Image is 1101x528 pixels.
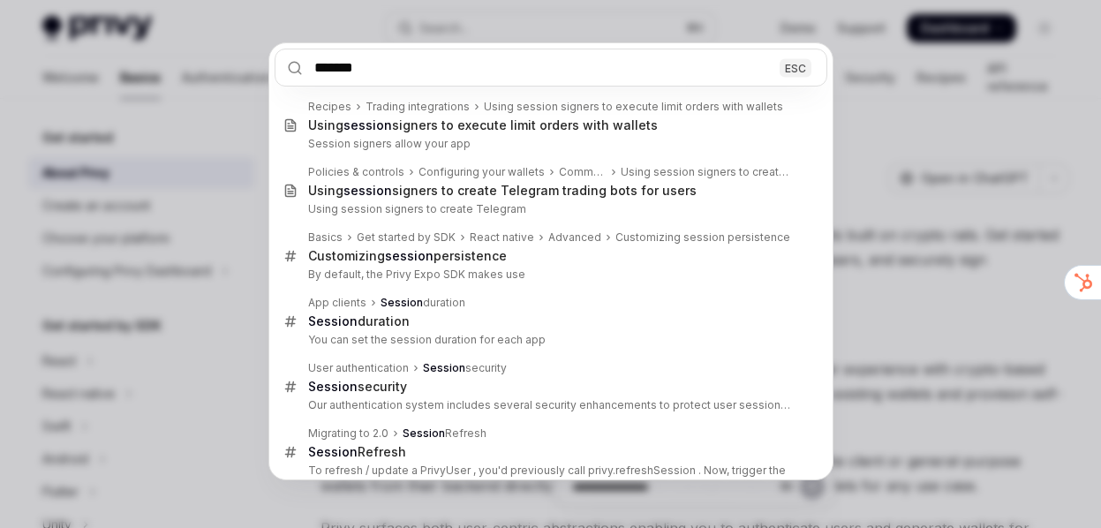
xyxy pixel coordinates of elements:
div: App clients [308,296,366,310]
div: Refresh [308,444,406,460]
b: Session [308,444,358,459]
b: session [343,183,392,198]
div: Trading integrations [366,100,470,114]
div: Recipes [308,100,351,114]
div: Basics [308,230,343,245]
b: Session [308,313,358,328]
b: Session [423,361,465,374]
p: To refresh / update a PrivyUser , you'd previously call privy.refreshSession . Now, trigger the [308,464,790,478]
p: Using session signers to create Telegram [308,202,790,216]
div: Using signers to execute limit orders with wallets [308,117,658,133]
div: Migrating to 2.0 [308,426,388,441]
div: Refresh [403,426,486,441]
div: User authentication [308,361,409,375]
div: Using session signers to create Telegram trading bots for users [621,165,789,179]
p: Our authentication system includes several security enhancements to protect user sessions. When usi [308,398,790,412]
p: Session signers allow your app [308,137,790,151]
div: Configuring your wallets [419,165,545,179]
p: By default, the Privy Expo SDK makes use [308,268,790,282]
div: ESC [780,58,811,77]
b: Session [403,426,445,440]
div: Get started by SDK [357,230,456,245]
div: React native [470,230,534,245]
div: Customizing session persistence [615,230,790,245]
div: Using session signers to execute limit orders with wallets [484,100,783,114]
p: You can set the session duration for each app [308,333,790,347]
div: Customizing persistence [308,248,507,264]
b: Session [381,296,423,309]
div: duration [381,296,465,310]
div: Using signers to create Telegram trading bots for users [308,183,697,199]
b: session [385,248,434,263]
div: security [423,361,507,375]
div: security [308,379,407,395]
div: Policies & controls [308,165,404,179]
b: Session [308,379,358,394]
div: duration [308,313,410,329]
div: Advanced [548,230,601,245]
b: session [343,117,392,132]
div: Common use cases [559,165,607,179]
